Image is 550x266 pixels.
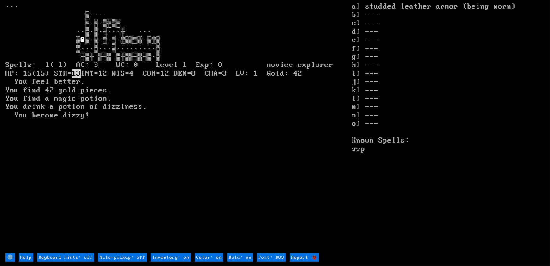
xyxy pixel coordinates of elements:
stats: a) studded leather armor (being worn) b) --- c) --- d) --- e) --- f) --- g) --- h) --- i) --- j) ... [352,3,544,253]
mark: 13 [72,69,81,78]
font: @ [81,36,85,44]
input: Help [19,253,33,262]
input: Inventory: on [151,253,191,262]
input: Bold: on [227,253,253,262]
input: Color: on [195,253,223,262]
input: Report 🐞 [290,253,319,262]
input: Auto-pickup: off [98,253,147,262]
larn: ··· ▒···· ▒·▒·▒▒▒▒ ··▒·▒·▒···▒ ··· ▒ ▒·▒·▒·▒·▒▒▒▒▒·▒▒▒ ▒···▒···▒·········▒ ▒▒▒ ▒▒▒ ▒▒▒▒▒▒▒▒·▒ Spe... [5,3,352,253]
input: Keyboard hints: off [37,253,94,262]
input: Font: DOS [257,253,286,262]
input: ⚙️ [5,253,15,262]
